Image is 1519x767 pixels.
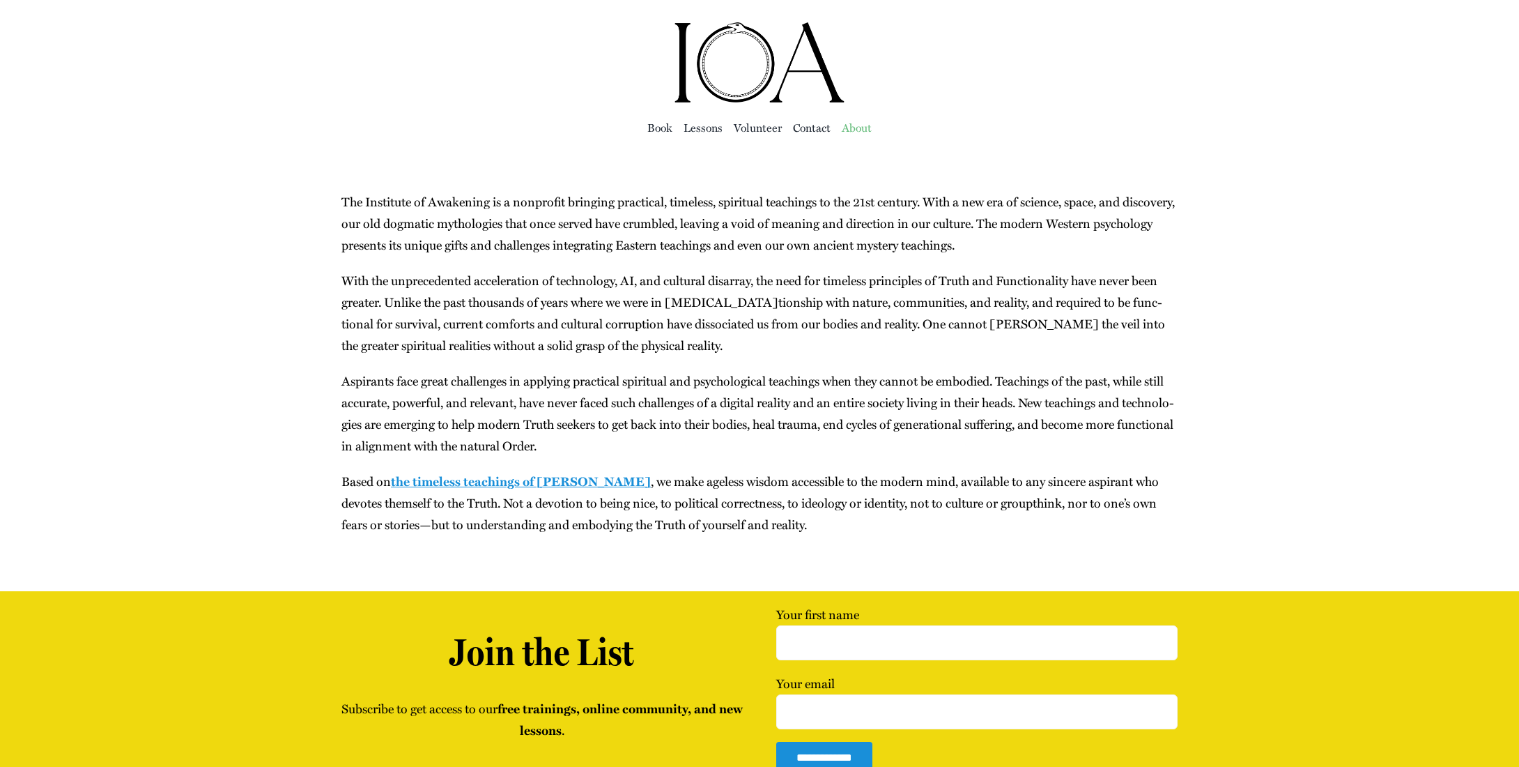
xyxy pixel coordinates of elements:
[776,605,1178,650] label: Your first name
[341,105,1178,149] nav: Main
[341,270,1178,356] p: With the unprece­dent­ed accel­er­a­tion of tech­nol­o­gy, AI, and cul­tur­al dis­ar­ray, the nee...
[341,630,743,675] h2: Join the List
[341,370,1178,457] p: Aspi­rants face great chal­lenges in apply­ing prac­ti­cal spir­i­tu­al and psy­cho­log­i­cal tea...
[672,21,847,105] img: Institute of Awakening
[793,118,831,137] a: Con­tact
[842,118,872,137] a: About
[647,118,672,137] a: Book
[776,694,1178,729] input: Your email
[391,472,651,490] a: the time­less teach­ings of [PERSON_NAME]
[776,625,1178,660] input: Your first name
[734,118,782,137] a: Vol­un­teer
[776,674,1178,719] label: Your email
[498,699,743,739] strong: free train­ings, online com­mu­ni­ty, and new lessons
[341,471,1178,536] p: Based on , we make age­less wis­dom acces­si­ble to the mod­ern mind, avail­able to any sin­cere ...
[672,18,847,36] a: ioa-logo
[341,191,1178,256] p: The Insti­tute of Awak­en­ing is a non­prof­it bring­ing prac­ti­cal, time­less, spir­i­tu­al tea...
[341,698,743,741] p: Sub­scribe to get access to our .
[684,118,723,137] a: Lessons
